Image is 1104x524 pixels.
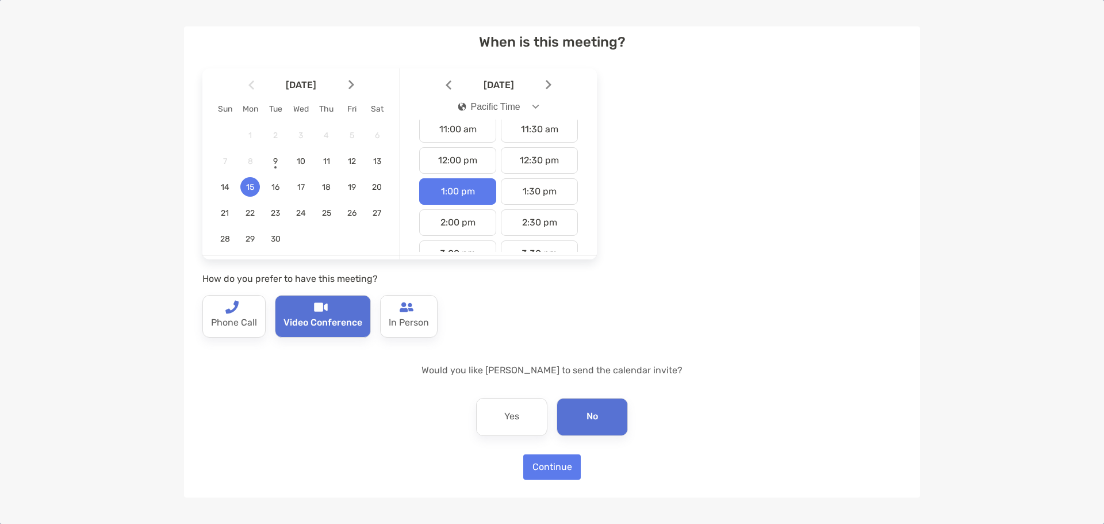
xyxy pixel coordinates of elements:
div: Wed [288,104,313,114]
div: Pacific Time [458,102,520,112]
span: 23 [266,208,285,218]
h4: When is this meeting? [202,34,902,50]
span: 18 [317,182,336,192]
p: Yes [504,408,519,426]
span: 5 [342,131,362,140]
span: 8 [240,156,260,166]
p: In Person [389,314,429,332]
img: type-call [225,300,239,314]
span: 3 [291,131,310,140]
div: 2:30 pm [501,209,578,236]
div: Mon [237,104,263,114]
span: 11 [317,156,336,166]
span: 14 [215,182,235,192]
img: Arrow icon [546,80,551,90]
span: 7 [215,156,235,166]
img: type-call [400,300,413,314]
p: Phone Call [211,314,257,332]
span: 6 [367,131,387,140]
span: 17 [291,182,310,192]
img: Arrow icon [248,80,254,90]
p: Would you like [PERSON_NAME] to send the calendar invite? [202,363,902,377]
span: [DATE] [454,79,543,90]
span: 27 [367,208,387,218]
div: 3:00 pm [419,240,496,267]
span: 2 [266,131,285,140]
span: 30 [266,234,285,244]
div: 3:30 pm [501,240,578,267]
img: type-call [314,300,328,314]
img: Arrow icon [348,80,354,90]
button: Continue [523,454,581,480]
span: 25 [317,208,336,218]
span: 21 [215,208,235,218]
div: 1:30 pm [501,178,578,205]
div: Tue [263,104,288,114]
div: 12:00 pm [419,147,496,174]
img: Open dropdown arrow [532,105,539,109]
div: 11:30 am [501,116,578,143]
p: Video Conference [283,314,362,332]
div: Sun [212,104,237,114]
div: Sat [365,104,390,114]
span: 19 [342,182,362,192]
p: How do you prefer to have this meeting? [202,271,597,286]
span: [DATE] [256,79,346,90]
span: 22 [240,208,260,218]
div: 11:00 am [419,116,496,143]
span: 10 [291,156,310,166]
span: 24 [291,208,310,218]
img: icon [458,102,466,111]
span: 16 [266,182,285,192]
div: Fri [339,104,365,114]
span: 15 [240,182,260,192]
span: 26 [342,208,362,218]
p: No [586,408,598,426]
span: 9 [266,156,285,166]
span: 1 [240,131,260,140]
span: 28 [215,234,235,244]
div: 1:00 pm [419,178,496,205]
span: 12 [342,156,362,166]
div: 2:00 pm [419,209,496,236]
div: Thu [314,104,339,114]
span: 13 [367,156,387,166]
div: 12:30 pm [501,147,578,174]
span: 4 [317,131,336,140]
img: Arrow icon [446,80,451,90]
button: iconPacific Time [448,94,549,120]
span: 20 [367,182,387,192]
span: 29 [240,234,260,244]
